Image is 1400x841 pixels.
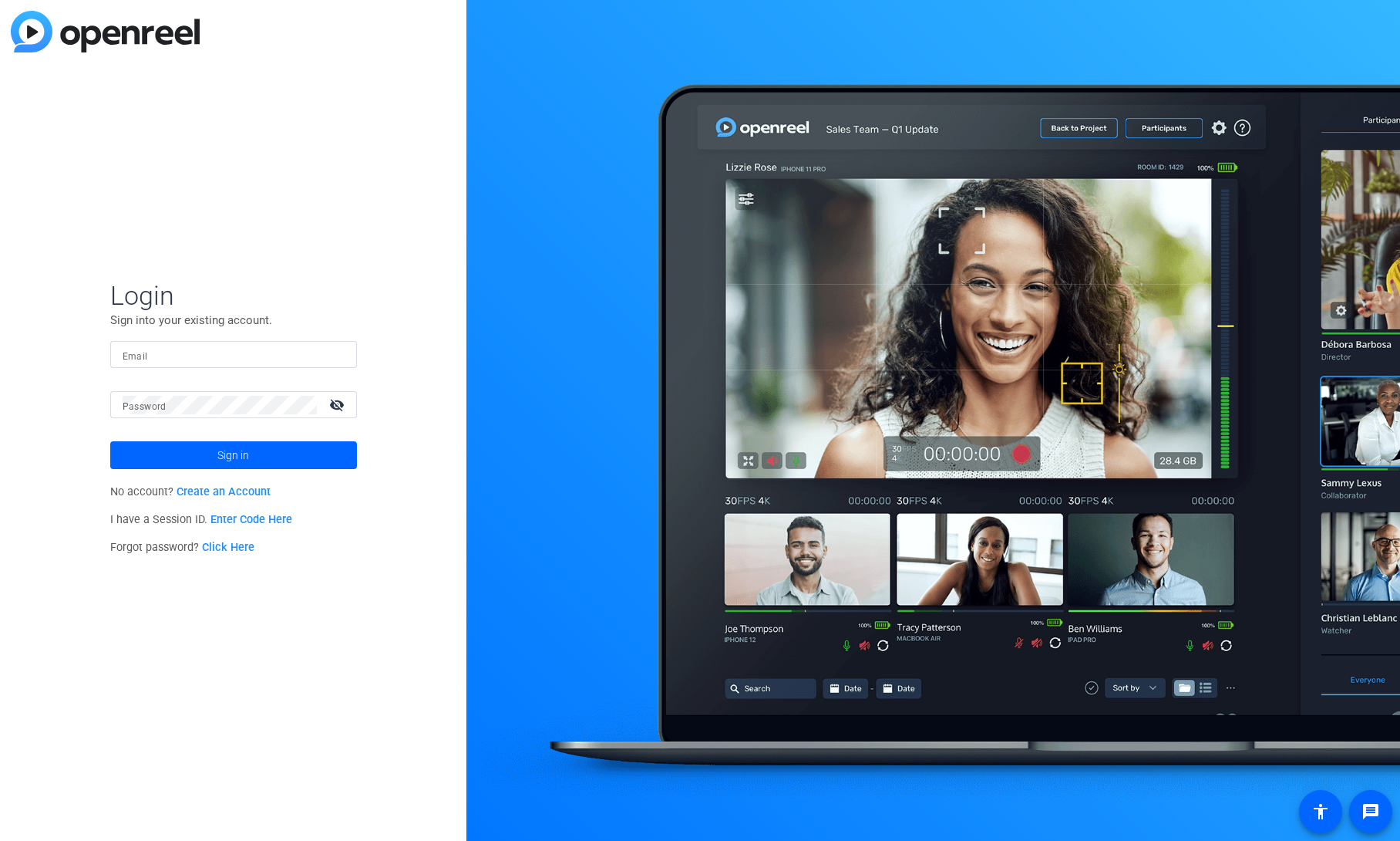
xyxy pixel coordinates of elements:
[123,351,148,362] mat-label: Email
[123,401,167,412] mat-label: Password
[123,346,345,364] input: Enter Email Address
[1361,802,1380,821] mat-icon: message
[110,485,271,498] span: No account?
[110,279,357,312] span: Login
[11,11,200,52] img: blue-gradient.svg
[210,513,292,526] a: Enter Code Here
[110,541,255,554] span: Forgot password?
[110,513,293,526] span: I have a Session ID.
[110,441,357,469] button: Sign in
[202,541,254,554] a: Click Here
[320,393,357,416] mat-icon: visibility_off
[177,485,271,498] a: Create an Account
[110,312,357,329] p: Sign into your existing account.
[217,436,249,475] span: Sign in
[1311,802,1330,821] mat-icon: accessibility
